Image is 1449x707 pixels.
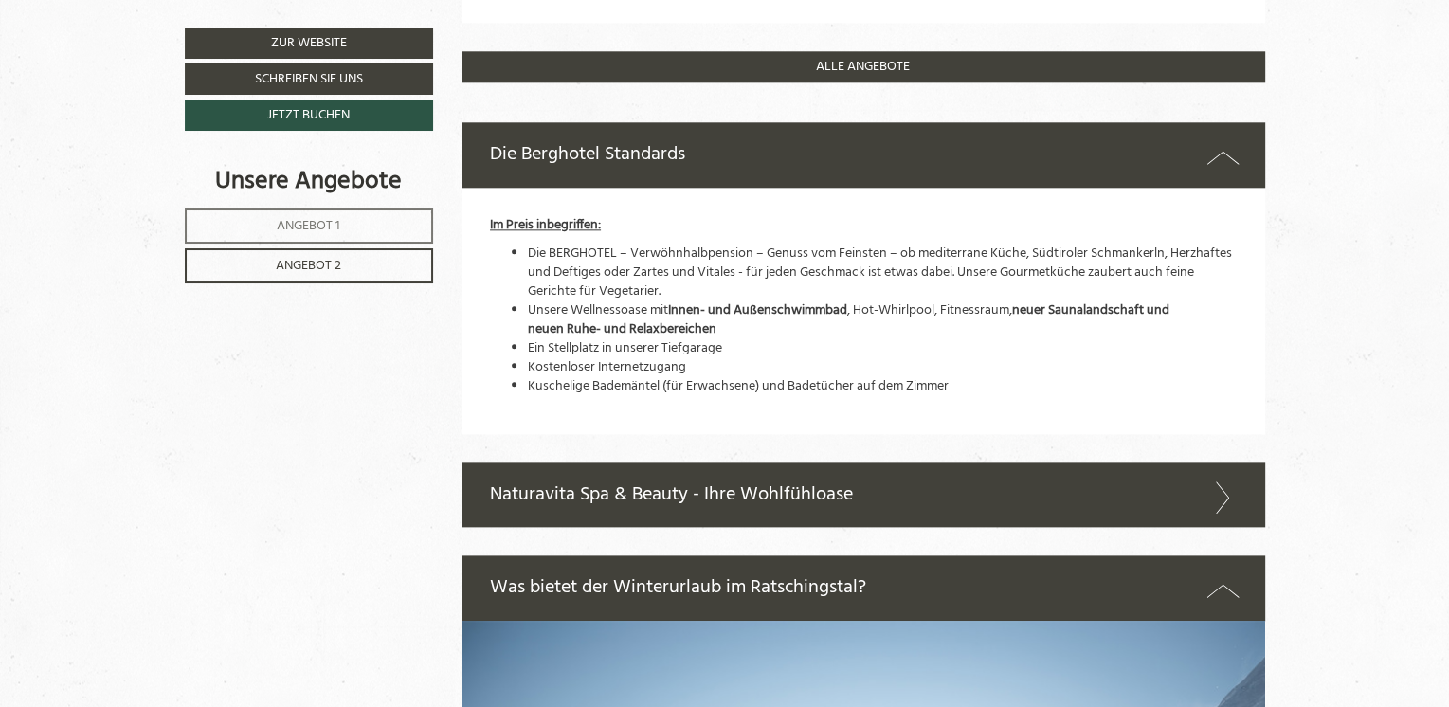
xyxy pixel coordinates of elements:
[277,215,340,237] span: Angebot 1
[462,122,1265,188] div: Die Berghotel Standards
[185,28,433,59] a: Zur Website
[343,14,404,44] div: [DATE]
[462,462,1265,528] div: Naturavita Spa & Beauty - Ihre Wohlfühloase
[185,63,433,95] a: Schreiben Sie uns
[276,255,341,277] span: Angebot 2
[462,555,1265,621] div: Was bietet der Winterurlaub im Ratschingstal?
[28,86,260,98] small: 17:25
[185,164,433,199] div: Unsere Angebote
[528,358,1237,377] li: Kostenloser Internetzugang
[14,50,269,101] div: Guten Tag, wie können wir Ihnen helfen?
[28,54,260,67] div: Berghotel Ratschings
[185,100,433,131] a: Jetzt buchen
[528,339,1237,358] li: Ein Stellplatz in unserer Tiefgarage
[668,299,847,321] strong: Innen- und Außenschwimmbad
[528,377,1237,396] li: Kuschelige Bademäntel (für Erwachsene) und Badetücher auf dem Zimmer
[528,301,1237,339] li: Unsere Wellnessoase mit , Hot-Whirlpool, Fitnessraum,
[528,299,1169,340] strong: neuer Saunalandschaft und neuen Ruhe- und Relaxbereichen
[490,214,601,236] u: Im Preis inbegriffen:
[462,51,1265,82] a: ALLE ANGEBOTE
[528,245,1237,301] li: Die BERGHOTEL – Verwöhnhalbpension – Genuss vom Feinsten – ob mediterrane Küche, Südtiroler Schma...
[644,501,747,533] button: Senden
